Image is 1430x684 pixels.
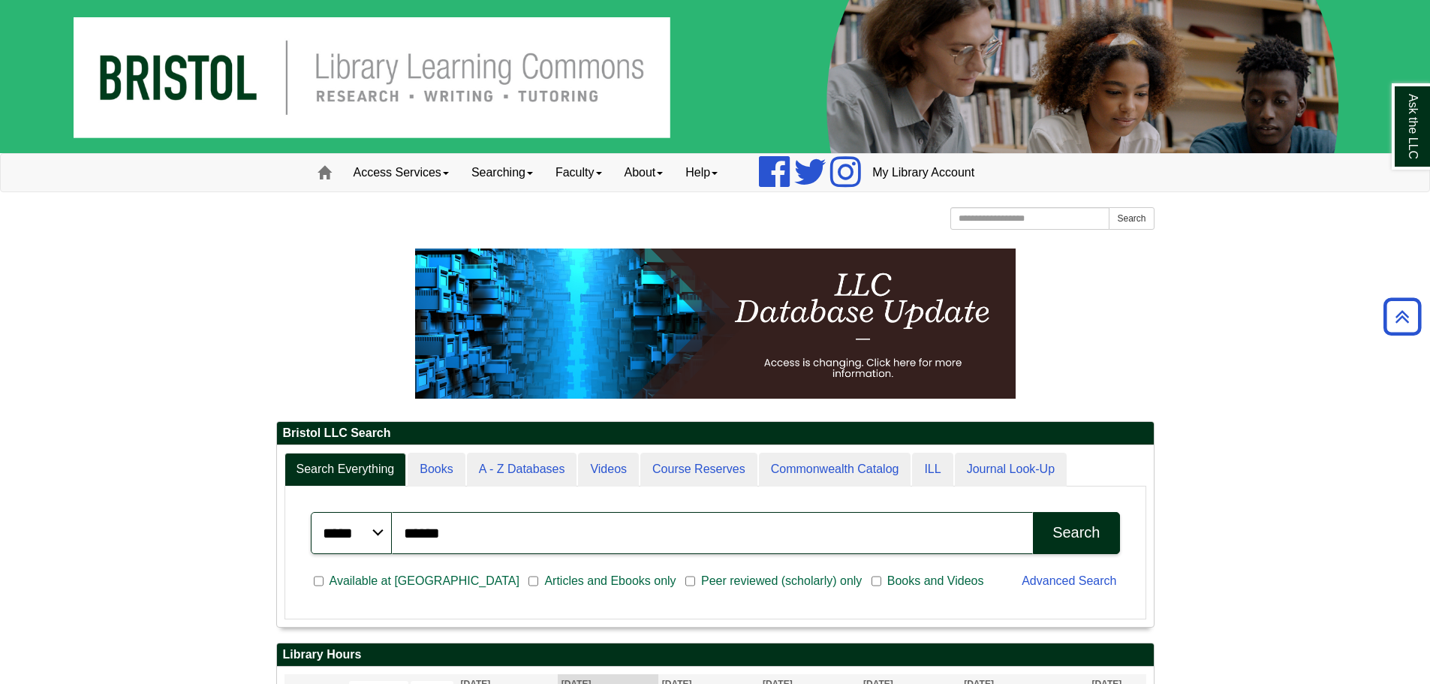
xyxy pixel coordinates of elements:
input: Peer reviewed (scholarly) only [685,574,695,588]
a: Books [408,453,465,487]
h2: Bristol LLC Search [277,422,1154,445]
a: My Library Account [861,154,986,191]
input: Books and Videos [872,574,881,588]
a: Access Services [342,154,460,191]
h2: Library Hours [277,643,1154,667]
span: Peer reviewed (scholarly) only [695,572,868,590]
a: Commonwealth Catalog [759,453,911,487]
a: Journal Look-Up [955,453,1067,487]
input: Articles and Ebooks only [528,574,538,588]
input: Available at [GEOGRAPHIC_DATA] [314,574,324,588]
span: Books and Videos [881,572,990,590]
a: Search Everything [284,453,407,487]
button: Search [1033,512,1119,554]
a: A - Z Databases [467,453,577,487]
span: Articles and Ebooks only [538,572,682,590]
a: Videos [578,453,639,487]
img: HTML tutorial [415,249,1016,399]
a: ILL [912,453,953,487]
span: Available at [GEOGRAPHIC_DATA] [324,572,525,590]
a: Back to Top [1378,306,1426,327]
a: Searching [460,154,544,191]
button: Search [1109,207,1154,230]
a: Help [674,154,729,191]
a: About [613,154,675,191]
a: Advanced Search [1022,574,1116,587]
a: Faculty [544,154,613,191]
a: Course Reserves [640,453,757,487]
div: Search [1052,524,1100,541]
